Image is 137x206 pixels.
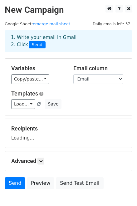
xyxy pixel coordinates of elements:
[5,177,25,189] a: Send
[5,22,70,26] small: Google Sheet:
[11,125,126,141] div: Loading...
[11,125,126,132] h5: Recipients
[11,158,126,164] h5: Advanced
[33,22,70,26] a: emerge mail sheet
[11,90,38,97] a: Templates
[45,99,61,109] button: Save
[91,22,132,26] a: Daily emails left: 37
[56,177,103,189] a: Send Test Email
[11,74,49,84] a: Copy/paste...
[27,177,54,189] a: Preview
[6,34,131,48] div: 1. Write your email in Gmail 2. Click
[29,41,46,49] span: Send
[11,99,35,109] a: Load...
[11,65,64,72] h5: Variables
[5,5,132,15] h2: New Campaign
[91,21,132,27] span: Daily emails left: 37
[73,65,126,72] h5: Email column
